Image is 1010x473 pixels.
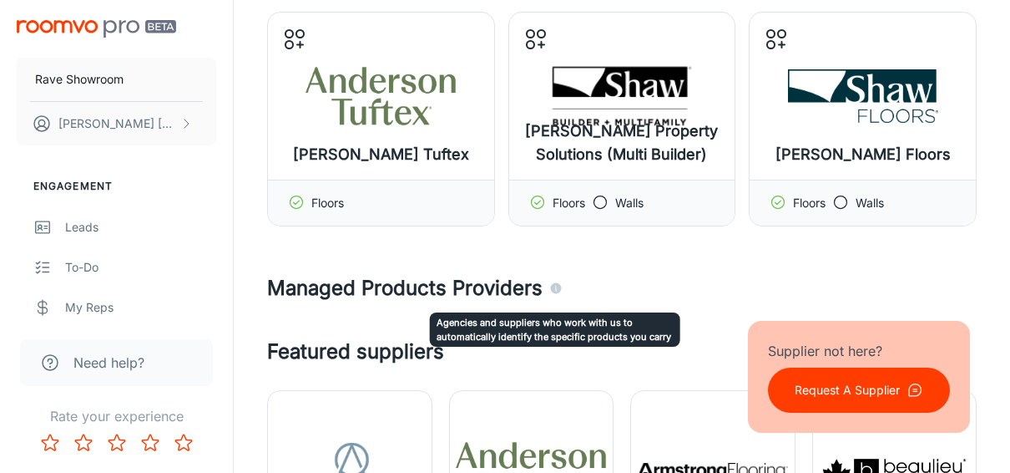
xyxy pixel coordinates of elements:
[134,426,167,460] button: Rate 4 star
[311,194,344,212] p: Floors
[73,353,144,373] span: Need help?
[65,298,216,317] div: My Reps
[13,406,220,426] p: Rate your experience
[167,426,200,460] button: Rate 5 star
[795,381,900,399] p: Request A Supplier
[17,58,216,101] button: Rave Showroom
[65,258,216,277] div: To-do
[65,218,216,237] div: Leads
[793,194,826,212] p: Floors
[35,70,124,89] p: Rave Showroom
[768,341,950,361] p: Supplier not here?
[100,426,134,460] button: Rate 3 star
[67,426,100,460] button: Rate 2 star
[615,194,644,212] p: Walls
[267,337,977,367] h4: Featured suppliers
[430,313,680,347] div: Agencies and suppliers who work with us to automatically identify the specific products you carry
[553,194,585,212] p: Floors
[17,102,216,145] button: [PERSON_NAME] [PERSON_NAME]
[33,426,67,460] button: Rate 1 star
[58,114,176,133] p: [PERSON_NAME] [PERSON_NAME]
[768,368,950,413] button: Request A Supplier
[267,273,977,303] h4: Managed Products Providers
[17,20,176,38] img: Roomvo PRO Beta
[549,273,563,303] div: Agencies and suppliers who work with us to automatically identify the specific products you carry
[856,194,884,212] p: Walls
